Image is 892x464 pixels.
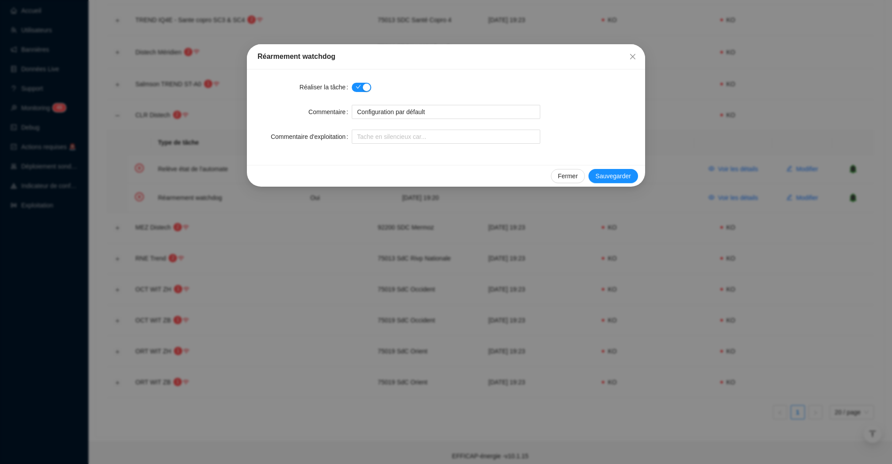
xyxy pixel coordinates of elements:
span: Fermer [558,172,578,181]
input: Commentaire d'exploitation [352,130,540,144]
button: Sauvegarder [588,169,638,183]
span: Fermer [626,53,640,60]
span: close [629,53,636,60]
label: Commentaire [308,105,352,119]
label: Commentaire d'exploitation [271,130,352,144]
button: Fermer [551,169,585,183]
input: Commentaire [352,105,540,119]
label: Réaliser la tâche [300,80,352,94]
button: Close [626,50,640,64]
div: Réarmement watchdog [258,51,634,62]
span: Sauvegarder [596,172,631,181]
